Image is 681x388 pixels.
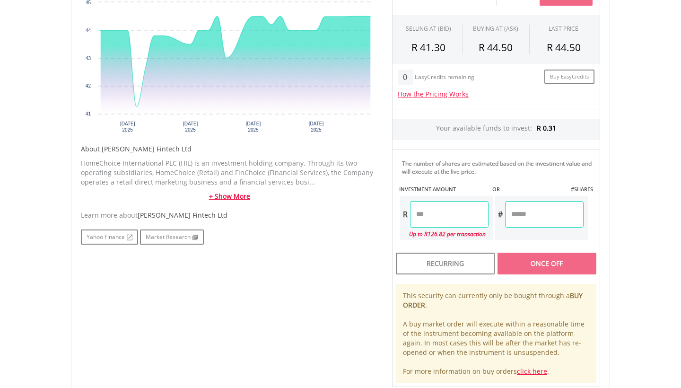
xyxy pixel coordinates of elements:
[537,123,556,132] span: R 0.31
[86,111,91,116] text: 41
[517,367,547,376] a: click here
[81,229,138,245] a: Yahoo Finance
[86,56,91,61] text: 43
[479,41,513,54] span: R 44.50
[246,121,261,132] text: [DATE] 2025
[415,74,474,82] div: EasyCredits remaining
[400,228,489,240] div: Up to R126.82 per transaction
[396,284,596,383] div: This security can currently only be bought through a . A buy market order will execute within a r...
[406,25,451,33] div: SELLING AT (BID)
[495,201,505,228] div: #
[403,291,583,309] b: BUY ORDER
[549,25,578,33] div: LAST PRICE
[81,159,378,187] p: HomeChoice International PLC (HIL) is an investment holding company. Through its two operating su...
[120,121,135,132] text: [DATE] 2025
[309,121,324,132] text: [DATE] 2025
[498,253,596,274] div: Once Off
[490,185,502,193] label: -OR-
[393,119,600,140] div: Your available funds to invest:
[81,192,378,201] a: + Show More
[398,89,469,98] a: How the Pricing Works
[138,211,227,220] span: [PERSON_NAME] Fintech Ltd
[183,121,198,132] text: [DATE] 2025
[402,159,596,176] div: The number of shares are estimated based on the investment value and will execute at the live price.
[544,70,594,84] a: Buy EasyCredits
[398,70,412,85] div: 0
[140,229,204,245] a: Market Research
[400,201,410,228] div: R
[81,211,378,220] div: Learn more about
[86,28,91,33] text: 44
[473,25,518,33] span: BUYING AT (ASK)
[571,185,593,193] label: #SHARES
[547,41,581,54] span: R 44.50
[411,41,445,54] span: R 41.30
[81,144,378,154] h5: About [PERSON_NAME] Fintech Ltd
[396,253,495,274] div: Recurring
[86,83,91,88] text: 42
[399,185,456,193] label: INVESTMENT AMOUNT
